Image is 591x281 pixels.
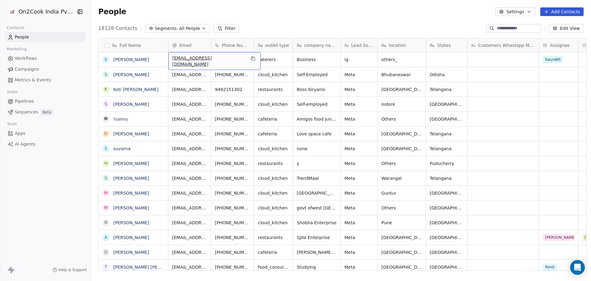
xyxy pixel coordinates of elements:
span: Sales [4,87,20,97]
button: Edit View [549,24,584,33]
span: [PHONE_NUMBER] [215,249,250,255]
span: cloud_kitchen [258,101,289,107]
span: Meta [344,190,374,196]
span: [GEOGRAPHIC_DATA] [381,264,422,270]
span: Apps [15,130,26,137]
span: [EMAIL_ADDRESS][DOMAIN_NAME] [172,160,207,167]
div: K [105,86,107,93]
span: govt ofwest [GEOGRAPHIC_DATA] [297,205,337,211]
span: none [297,146,337,152]
span: [GEOGRAPHIC_DATA] [430,249,464,255]
div: outlet type [254,39,293,52]
a: [PERSON_NAME] [113,191,149,196]
span: [GEOGRAPHIC_DATA] [430,101,464,107]
span: AI Agents [15,141,35,147]
div: Email [168,39,211,52]
span: Pipelines [15,98,34,105]
div: States [426,39,467,52]
span: Beta [41,109,53,115]
span: Meta [344,116,374,122]
span: [PERSON_NAME] [543,234,574,241]
span: [EMAIL_ADDRESS][DOMAIN_NAME] [172,72,207,78]
span: cafeteria [258,116,289,122]
span: Puducherry [430,160,464,167]
span: Self-Employed [297,72,337,78]
a: [PERSON_NAME] [113,176,149,181]
span: [GEOGRAPHIC_DATA] [430,234,464,241]
span: Pune [381,220,422,226]
span: Others [381,160,422,167]
span: [EMAIL_ADDRESS][DOMAIN_NAME] [172,146,207,152]
a: Metrics & Events [5,75,86,85]
a: Workflows [5,53,86,64]
span: [EMAIL_ADDRESS][DOMAIN_NAME] [172,55,246,67]
span: On2Cook India Pvt. Ltd. [18,8,74,16]
span: Help & Support [58,267,87,272]
span: [GEOGRAPHIC_DATA] [430,220,464,226]
span: Others [381,205,422,211]
span: caterers [258,56,289,63]
a: SequencesBeta [5,107,86,117]
div: company name [293,39,340,52]
div: m [104,205,108,211]
a: Help & Support [52,267,87,272]
span: Love space cafe [297,131,337,137]
span: Meta [344,86,374,93]
span: 9492151302 [215,86,250,93]
span: Meta [344,264,374,270]
span: States [437,42,451,48]
div: H [104,160,108,167]
span: others_ [381,56,422,63]
span: Meta [344,175,374,181]
span: cloud_kitchen [258,72,289,78]
span: Meta [344,72,374,78]
span: [PHONE_NUMBER] [215,101,250,107]
a: Campaigns [5,64,86,74]
span: 18128 Contacts [98,25,137,32]
div: S [105,71,107,78]
span: [GEOGRAPHIC_DATA] [430,264,464,270]
span: Workflows [15,55,37,62]
span: Bhubaneswar [381,72,422,78]
a: suvarna [113,146,131,151]
span: Segments: [155,25,178,32]
span: TrendMaal [297,175,337,181]
div: T [105,264,107,270]
span: [GEOGRAPHIC_DATA] [381,146,422,152]
span: [GEOGRAPHIC_DATA] [381,86,422,93]
span: Meta [344,249,374,255]
span: [PHONE_NUMBER] [215,146,250,152]
span: cafeteria [258,249,289,255]
span: Saurabh [543,56,563,63]
span: Assignee [550,42,569,48]
span: outlet type [265,42,289,48]
button: Settings [495,7,535,16]
span: Tools [4,119,19,129]
span: Ronit [543,263,557,271]
span: location [389,42,406,48]
div: Customers Whastapp Message [468,39,539,52]
div: grid [98,52,168,271]
span: Campaigns [15,66,39,72]
span: Sequences [15,109,38,115]
span: Telangana [430,175,464,181]
span: Studying [297,264,337,270]
div: � [104,116,108,122]
button: On2Cook India Pvt. Ltd. [7,6,72,17]
span: cloud_kitchen [258,220,289,226]
a: [PERSON_NAME] [113,250,149,255]
span: Boss biryanis [297,86,337,93]
span: [EMAIL_ADDRESS][DOMAIN_NAME] [172,175,207,181]
span: Meta [344,234,374,241]
a: People [5,32,86,42]
span: [EMAIL_ADDRESS][DOMAIN_NAME] [172,131,207,137]
div: Assignee [539,39,578,52]
span: [GEOGRAPHIC_DATA] [381,131,422,137]
span: SJAV Enterprise [297,234,337,241]
span: Meta [344,205,374,211]
span: Others [381,116,422,122]
span: cafeteria [258,131,289,137]
span: y [297,160,337,167]
span: [EMAIL_ADDRESS][DOMAIN_NAME] [172,249,207,255]
span: Full Name [119,42,141,48]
